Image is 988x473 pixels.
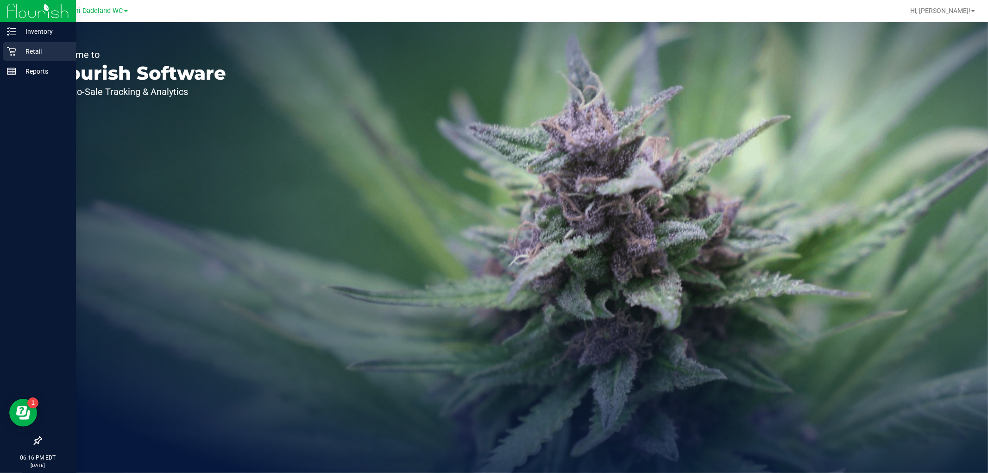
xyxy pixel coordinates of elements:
[7,67,16,76] inline-svg: Reports
[910,7,970,14] span: Hi, [PERSON_NAME]!
[7,27,16,36] inline-svg: Inventory
[50,87,226,96] p: Seed-to-Sale Tracking & Analytics
[50,64,226,82] p: Flourish Software
[16,46,72,57] p: Retail
[4,462,72,469] p: [DATE]
[4,454,72,462] p: 06:16 PM EDT
[62,7,123,15] span: Miami Dadeland WC
[50,50,226,59] p: Welcome to
[16,66,72,77] p: Reports
[27,397,38,409] iframe: Resource center unread badge
[9,399,37,427] iframe: Resource center
[7,47,16,56] inline-svg: Retail
[16,26,72,37] p: Inventory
